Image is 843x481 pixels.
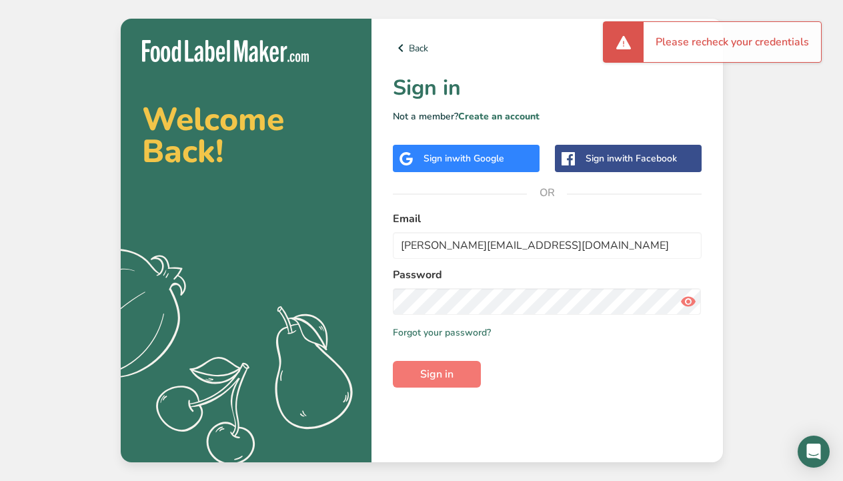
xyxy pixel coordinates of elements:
span: OR [527,173,567,213]
h2: Welcome Back! [142,103,350,167]
a: Back [393,40,702,56]
label: Email [393,211,702,227]
span: Sign in [420,366,454,382]
div: Sign in [424,151,504,165]
input: Enter Your Email [393,232,702,259]
img: Food Label Maker [142,40,309,62]
div: Please recheck your credentials [644,22,821,62]
p: Not a member? [393,109,702,123]
div: Open Intercom Messenger [798,436,830,468]
h1: Sign in [393,72,702,104]
label: Password [393,267,702,283]
span: with Google [452,152,504,165]
span: with Facebook [614,152,677,165]
a: Forgot your password? [393,326,491,340]
a: Create an account [458,110,540,123]
div: Sign in [586,151,677,165]
button: Sign in [393,361,481,388]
